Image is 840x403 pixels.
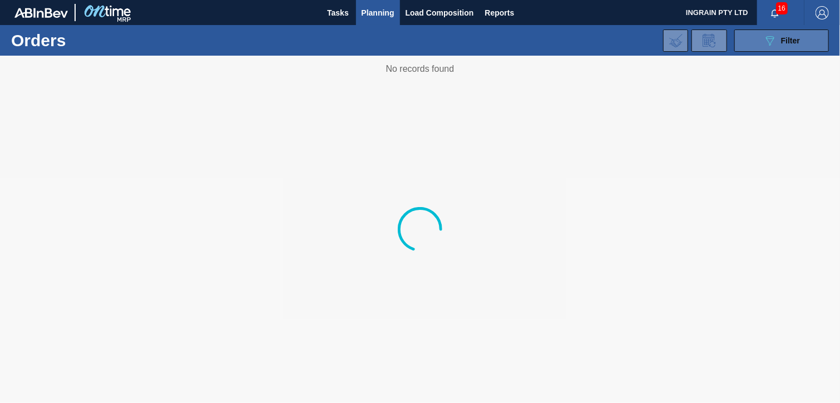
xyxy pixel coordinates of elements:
span: Tasks [326,6,350,19]
div: Import Order Negotiation [663,30,688,52]
span: Load Composition [406,6,474,19]
h1: Orders [11,34,170,47]
img: Logout [816,6,829,19]
span: Filter [781,36,800,45]
button: Notifications [757,5,793,21]
span: 16 [776,2,788,14]
div: Order Review Request [691,30,727,52]
img: TNhmsLtSVTkK8tSr43FrP2fwEKptu5GPRR3wAAAABJRU5ErkJggg== [14,8,68,18]
button: Filter [734,30,829,52]
span: Planning [362,6,394,19]
span: Reports [485,6,515,19]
